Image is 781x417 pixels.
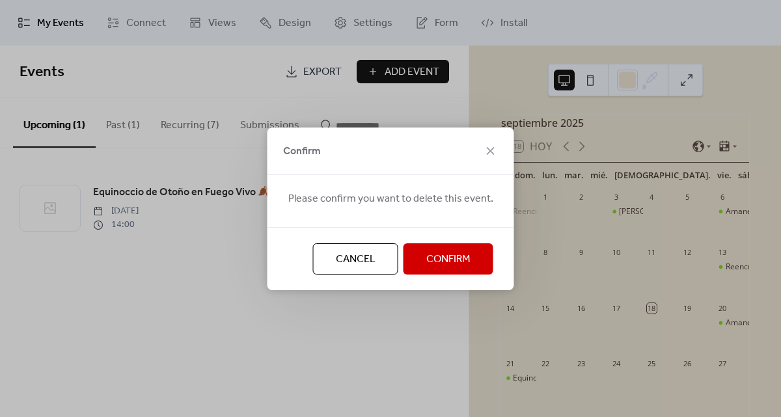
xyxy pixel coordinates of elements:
[313,243,398,275] button: Cancel
[283,144,321,159] span: Confirm
[404,243,493,275] button: Confirm
[426,252,471,267] span: Confirm
[288,191,493,207] span: Please confirm you want to delete this event.
[336,252,376,267] span: Cancel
